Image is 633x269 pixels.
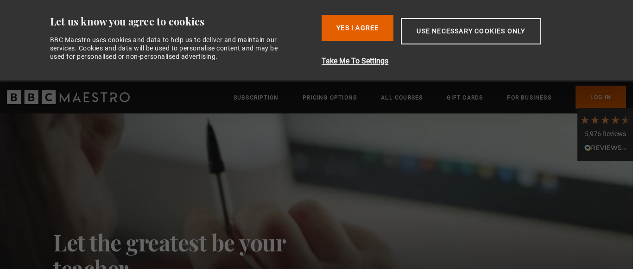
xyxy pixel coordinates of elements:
nav: Primary [234,86,626,109]
div: Let us know you agree to cookies [50,15,315,28]
a: Subscription [234,93,279,102]
button: Take Me To Settings [322,56,590,67]
div: Read All Reviews [580,143,631,154]
a: Log In [576,86,626,109]
a: Gift Cards [447,93,483,102]
img: REVIEWS.io [584,144,626,151]
a: All Courses [381,93,423,102]
div: 5,976 ReviewsRead All Reviews [577,108,633,162]
div: 4.7 Stars [580,115,631,125]
svg: BBC Maestro [7,90,130,104]
button: Use necessary cookies only [401,18,541,44]
a: For business [507,93,551,102]
button: Yes I Agree [322,15,393,41]
div: 5,976 Reviews [580,130,631,139]
a: Pricing Options [303,93,357,102]
div: BBC Maestro uses cookies and data to help us to deliver and maintain our services. Cookies and da... [50,36,288,61]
